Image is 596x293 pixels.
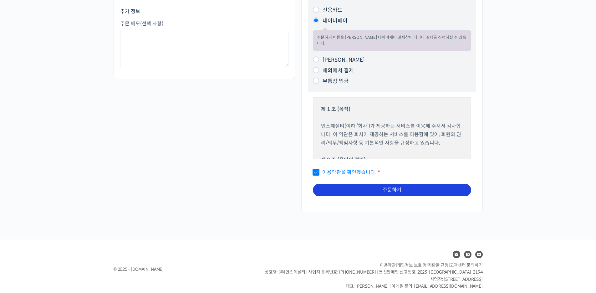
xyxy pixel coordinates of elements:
[323,7,343,13] label: 신용카드
[140,20,163,27] span: (선택 사항)
[317,34,467,47] p: 주문하기 버튼을 [PERSON_NAME] 네이버페이 결제창이 나타나 결제를 진행하실 수 있습니다.
[323,18,348,24] label: 네이버페이
[57,208,65,213] span: 대화
[2,198,41,214] a: 홈
[321,157,366,163] strong: 제 2 조 (용어의 정의)
[378,169,380,176] abbr: 필수
[97,208,104,213] span: 설정
[323,67,354,74] label: 해외에서 결제
[313,184,471,196] button: 주문하기
[20,208,23,213] span: 홈
[322,169,341,176] a: 이용약관
[380,262,396,268] a: 이용약관
[323,78,349,85] label: 무통장 입금
[450,262,483,268] span: 고객센터 문의하기
[397,262,431,268] a: 개인정보 보호 정책
[323,57,365,63] label: [PERSON_NAME]
[81,198,120,214] a: 설정
[120,21,288,27] label: 주문 메모
[41,198,81,214] a: 대화
[114,265,249,274] div: © 2025 - [DOMAIN_NAME]
[313,169,376,176] span: 을 확인했습니다.
[321,122,462,147] p: 언스페셜티(이하 ‘회사’)가 제공하는 서비스를 이용해 주셔서 감사합니다. 이 약관은 회사가 제공하는 서비스를 이용함에 있어, 회원의 권리/의무/책임사항 등 기본적인 사항을 규...
[120,8,288,15] h3: 추가 정보
[265,262,482,290] p: | | | 상호명: (주)언스페셜티 | 사업자 등록번호: [PHONE_NUMBER] | 통신판매업 신고번호: 2025-[GEOGRAPHIC_DATA]-2194 사업장: [ST...
[321,106,350,112] strong: 제 1 조 (목적)
[432,262,449,268] a: 환불 규정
